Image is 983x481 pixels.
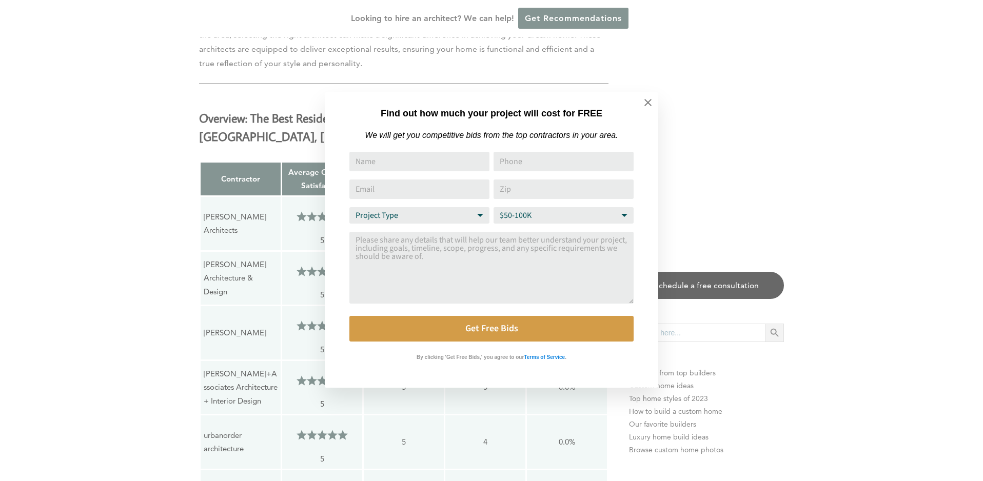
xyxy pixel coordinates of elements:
[349,179,489,199] input: Email Address
[494,179,634,199] input: Zip
[417,354,524,360] strong: By clicking 'Get Free Bids,' you agree to our
[381,108,602,118] strong: Find out how much your project will cost for FREE
[524,352,565,360] a: Terms of Service
[494,207,634,224] select: Budget Range
[494,152,634,171] input: Phone
[349,232,634,304] textarea: Comment or Message
[365,131,618,139] em: We will get you competitive bids from the top contractors in your area.
[524,354,565,360] strong: Terms of Service
[565,354,566,360] strong: .
[349,152,489,171] input: Name
[630,85,666,121] button: Close
[349,316,634,342] button: Get Free Bids
[349,207,489,224] select: Project Type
